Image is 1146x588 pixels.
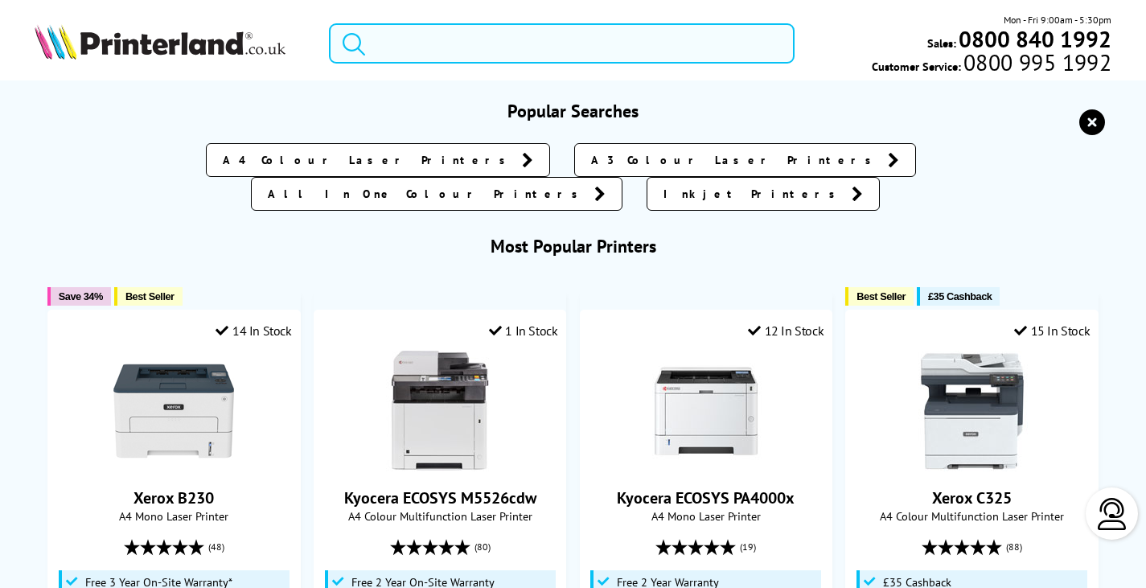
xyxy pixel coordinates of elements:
span: A4 Colour Laser Printers [223,152,514,168]
a: A4 Colour Laser Printers [206,143,550,177]
img: user-headset-light.svg [1096,498,1128,530]
a: Xerox C325 [912,458,1033,475]
span: (48) [208,532,224,562]
a: Kyocera ECOSYS M5526cdw [380,458,500,475]
span: Inkjet Printers [663,186,844,202]
b: 0800 840 1992 [959,24,1111,54]
span: All In One Colour Printers [268,186,586,202]
img: Kyocera ECOSYS PA4000x [646,351,766,471]
div: 12 In Stock [748,323,824,339]
a: Kyocera ECOSYS PA4000x [617,487,795,508]
span: 0800 995 1992 [961,55,1111,70]
span: (88) [1006,532,1022,562]
span: Best Seller [125,290,175,302]
a: Inkjet Printers [647,177,880,211]
span: A4 Colour Multifunction Laser Printer [854,508,1090,524]
button: £35 Cashback [917,287,1000,306]
div: 15 In Stock [1014,323,1090,339]
h3: Popular Searches [35,100,1112,122]
span: Customer Service: [872,55,1111,74]
a: A3 Colour Laser Printers [574,143,916,177]
input: Sea [329,23,795,64]
button: Save 34% [47,287,111,306]
img: Xerox C325 [912,351,1033,471]
span: A4 Mono Laser Printer [589,508,824,524]
span: (19) [740,532,756,562]
span: Mon - Fri 9:00am - 5:30pm [1004,12,1111,27]
img: Printerland Logo [35,24,285,60]
h3: Most Popular Printers [35,235,1112,257]
a: Xerox C325 [932,487,1012,508]
a: All In One Colour Printers [251,177,622,211]
span: Sales: [927,35,956,51]
a: Xerox B230 [113,458,234,475]
a: Kyocera ECOSYS PA4000x [646,458,766,475]
span: (80) [474,532,491,562]
span: A3 Colour Laser Printers [591,152,880,168]
span: Save 34% [59,290,103,302]
a: Printerland Logo [35,24,309,63]
span: A4 Mono Laser Printer [56,508,292,524]
img: Kyocera ECOSYS M5526cdw [380,351,500,471]
a: Kyocera ECOSYS M5526cdw [344,487,536,508]
a: 0800 840 1992 [956,31,1111,47]
span: A4 Colour Multifunction Laser Printer [322,508,558,524]
div: 14 In Stock [216,323,291,339]
span: £35 Cashback [928,290,992,302]
button: Best Seller [114,287,183,306]
a: Xerox B230 [133,487,214,508]
img: Xerox B230 [113,351,234,471]
span: Best Seller [856,290,906,302]
div: 1 In Stock [489,323,558,339]
button: Best Seller [845,287,914,306]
